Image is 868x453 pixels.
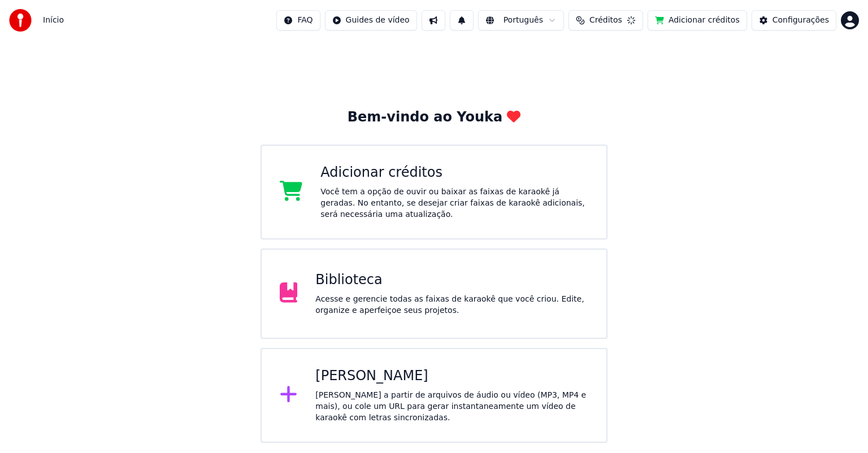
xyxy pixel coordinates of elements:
[568,10,643,31] button: Créditos
[320,186,588,220] div: Você tem a opção de ouvir ou baixar as faixas de karaokê já geradas. No entanto, se desejar criar...
[752,10,836,31] button: Configurações
[315,294,588,316] div: Acesse e gerencie todas as faixas de karaokê que você criou. Edite, organize e aperfeiçoe seus pr...
[315,367,588,385] div: [PERSON_NAME]
[9,9,32,32] img: youka
[772,15,829,26] div: Configurações
[589,15,622,26] span: Créditos
[276,10,320,31] button: FAQ
[648,10,747,31] button: Adicionar créditos
[320,164,588,182] div: Adicionar créditos
[315,271,588,289] div: Biblioteca
[325,10,417,31] button: Guides de vídeo
[315,390,588,424] div: [PERSON_NAME] a partir de arquivos de áudio ou vídeo (MP3, MP4 e mais), ou cole um URL para gerar...
[348,108,520,127] div: Bem-vindo ao Youka
[43,15,64,26] nav: breadcrumb
[43,15,64,26] span: Início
